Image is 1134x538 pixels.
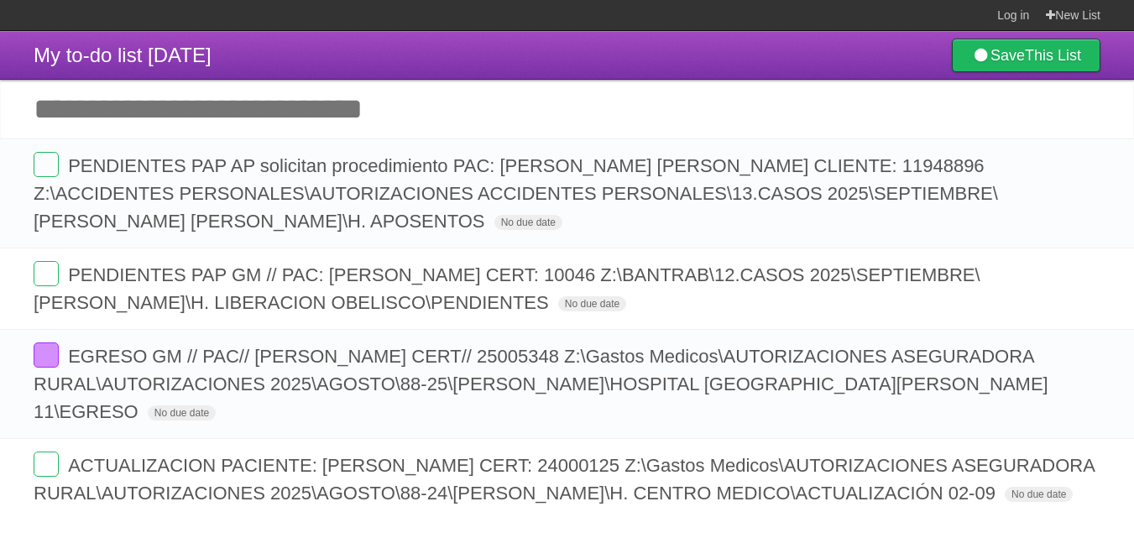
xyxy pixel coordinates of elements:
[1025,47,1081,64] b: This List
[34,342,59,368] label: Done
[148,405,216,420] span: No due date
[34,155,998,232] span: PENDIENTES PAP AP solicitan procedimiento PAC: [PERSON_NAME] [PERSON_NAME] CLIENTE: 11948896 Z:\A...
[34,346,1048,422] span: EGRESO GM // PAC// [PERSON_NAME] CERT// 25005348 Z:\Gastos Medicos\AUTORIZACIONES ASEGURADORA RUR...
[952,39,1100,72] a: SaveThis List
[558,296,626,311] span: No due date
[34,452,59,477] label: Done
[494,215,562,230] span: No due date
[34,455,1095,504] span: ACTUALIZACION PACIENTE: [PERSON_NAME] CERT: 24000125 Z:\Gastos Medicos\AUTORIZACIONES ASEGURADORA...
[34,44,212,66] span: My to-do list [DATE]
[34,264,980,313] span: PENDIENTES PAP GM // PAC: [PERSON_NAME] CERT: 10046 Z:\BANTRAB\12.CASOS 2025\SEPTIEMBRE\[PERSON_N...
[34,152,59,177] label: Done
[34,261,59,286] label: Done
[1005,487,1073,502] span: No due date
